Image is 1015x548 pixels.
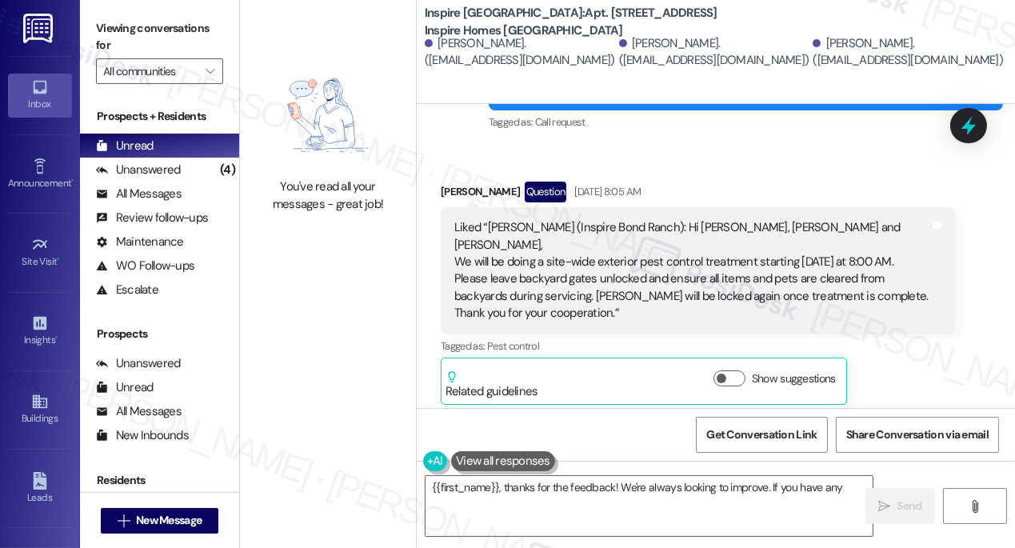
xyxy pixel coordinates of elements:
b: Inspire [GEOGRAPHIC_DATA]: Apt. [STREET_ADDRESS] Inspire Homes [GEOGRAPHIC_DATA] [425,5,745,39]
div: Unanswered [96,355,181,372]
div: Review follow-ups [96,210,208,226]
label: Viewing conversations for [96,16,223,58]
a: Buildings [8,388,72,431]
div: WO Follow-ups [96,258,194,274]
i:  [206,65,214,78]
span: Send [897,498,922,514]
a: Site Visit • [8,231,72,274]
div: Escalate [96,282,158,298]
div: [PERSON_NAME] [441,182,955,207]
div: Prospects [80,326,239,342]
i:  [969,500,981,513]
img: ResiDesk Logo [23,14,56,43]
div: All Messages [96,403,182,420]
div: [PERSON_NAME]. ([EMAIL_ADDRESS][DOMAIN_NAME]) [813,35,1003,70]
span: Get Conversation Link [706,426,817,443]
div: Prospects + Residents [80,108,239,125]
div: Tagged as: [489,110,1003,134]
div: Residents [80,472,239,489]
div: Unanswered [96,162,181,178]
button: Get Conversation Link [696,417,827,453]
button: New Message [101,508,219,534]
div: Unread [96,138,154,154]
span: Call request [535,115,585,129]
i:  [878,500,890,513]
span: • [58,254,60,265]
div: [DATE] 8:05 AM [570,183,641,200]
span: New Message [136,512,202,529]
div: New Inbounds [96,427,189,444]
span: • [71,175,74,186]
label: Show suggestions [752,370,836,387]
i:  [118,514,130,527]
div: All Messages [96,186,182,202]
div: Tagged as: [441,334,955,358]
a: Insights • [8,310,72,353]
a: Inbox [8,74,72,117]
span: • [55,332,58,343]
div: Maintenance [96,234,184,250]
span: Share Conversation via email [846,426,989,443]
button: Share Conversation via email [836,417,999,453]
span: Pest control [487,339,539,353]
div: [PERSON_NAME]. ([EMAIL_ADDRESS][DOMAIN_NAME]) [425,35,615,70]
div: Unread [96,379,154,396]
button: Send [865,488,935,524]
input: All communities [103,58,198,84]
div: Related guidelines [446,370,538,400]
a: Leads [8,467,72,510]
img: empty-state [258,61,398,170]
div: [PERSON_NAME]. ([EMAIL_ADDRESS][DOMAIN_NAME]) [619,35,809,70]
div: (4) [216,158,239,182]
div: You've read all your messages - great job! [258,178,398,213]
textarea: {{first_name}}, thanks for the feedback! We're always looking to [426,476,873,536]
div: Question [525,182,567,202]
div: Liked “[PERSON_NAME] (Inspire Bond Ranch): Hi [PERSON_NAME], [PERSON_NAME] and [PERSON_NAME], We ... [454,219,929,322]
